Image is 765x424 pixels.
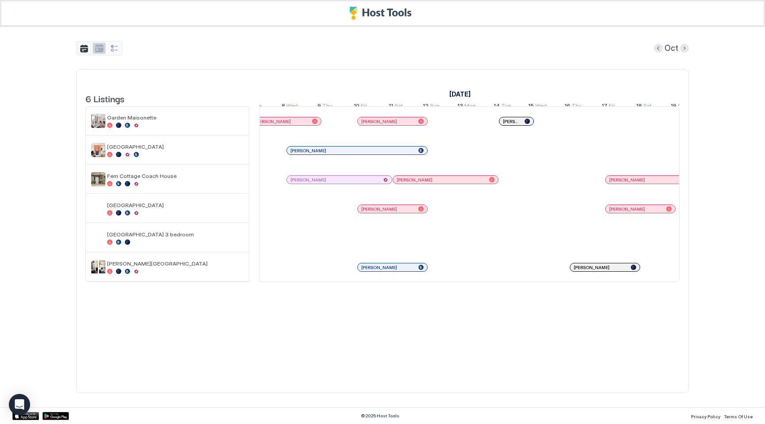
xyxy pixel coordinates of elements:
a: Privacy Policy [691,411,720,420]
div: listing image [91,201,105,216]
span: [PERSON_NAME] [255,119,291,124]
a: October 14, 2025 [491,100,513,113]
span: [PERSON_NAME] [609,206,645,212]
a: October 19, 2025 [668,100,690,113]
span: Tue [501,102,511,112]
span: Wed [286,102,298,112]
span: [GEOGRAPHIC_DATA] [107,143,243,150]
span: Fern Cottage Coach House [107,173,243,179]
a: October 13, 2025 [455,100,478,113]
span: 17 [602,102,607,112]
span: Fri [609,102,615,112]
span: 11 [389,102,393,112]
a: October 11, 2025 [386,100,405,113]
span: [PERSON_NAME] [361,119,397,124]
span: [PERSON_NAME] [609,177,645,183]
span: 15 [528,102,534,112]
span: 12 [423,102,429,112]
span: Fri [361,102,367,112]
span: [GEOGRAPHIC_DATA] 3 bedroom [107,231,243,238]
span: 8 [282,102,285,112]
span: 9 [317,102,321,112]
a: October 1, 2025 [447,88,473,100]
span: 18 [636,102,642,112]
span: [GEOGRAPHIC_DATA] [107,202,243,208]
a: October 17, 2025 [599,100,617,113]
a: October 15, 2025 [526,100,549,113]
span: Thu [572,102,582,112]
div: listing image [91,172,105,186]
span: [PERSON_NAME] [574,265,610,270]
span: Mon [464,102,476,112]
span: [PERSON_NAME] [361,265,397,270]
a: App Store [12,412,39,420]
span: Sat [394,102,403,112]
span: Garden Maisonette [107,114,243,121]
span: [PERSON_NAME] [397,177,433,183]
div: tab-group [76,41,122,55]
a: October 8, 2025 [279,100,300,113]
span: [PERSON_NAME] [290,148,326,154]
a: October 16, 2025 [562,100,584,113]
span: 14 [494,102,500,112]
span: Wed [535,102,547,112]
a: October 9, 2025 [315,100,335,113]
span: Thu [322,102,332,112]
a: October 12, 2025 [421,100,442,113]
span: [PERSON_NAME] [503,119,521,124]
span: [PERSON_NAME] [290,177,326,183]
span: [PERSON_NAME] [361,206,397,212]
span: Sun [678,102,688,112]
span: Oct [665,43,678,54]
span: © 2025 Host Tools [361,413,399,419]
div: Open Intercom Messenger [9,394,30,415]
div: listing image [91,114,105,128]
span: Sun [430,102,440,112]
span: 10 [354,102,359,112]
a: October 10, 2025 [352,100,369,113]
span: Terms Of Use [724,414,753,419]
span: 16 [564,102,570,112]
div: listing image [91,143,105,157]
button: Next month [680,44,689,53]
button: Previous month [654,44,663,53]
a: October 18, 2025 [634,100,654,113]
a: Google Play Store [42,412,69,420]
div: listing image [91,231,105,245]
a: Terms Of Use [724,411,753,420]
span: Privacy Policy [691,414,720,419]
span: Sat [643,102,652,112]
span: 13 [457,102,463,112]
span: 19 [671,102,676,112]
span: [PERSON_NAME][GEOGRAPHIC_DATA] [107,260,243,267]
span: 6 Listings [85,92,124,105]
div: listing image [91,260,105,274]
